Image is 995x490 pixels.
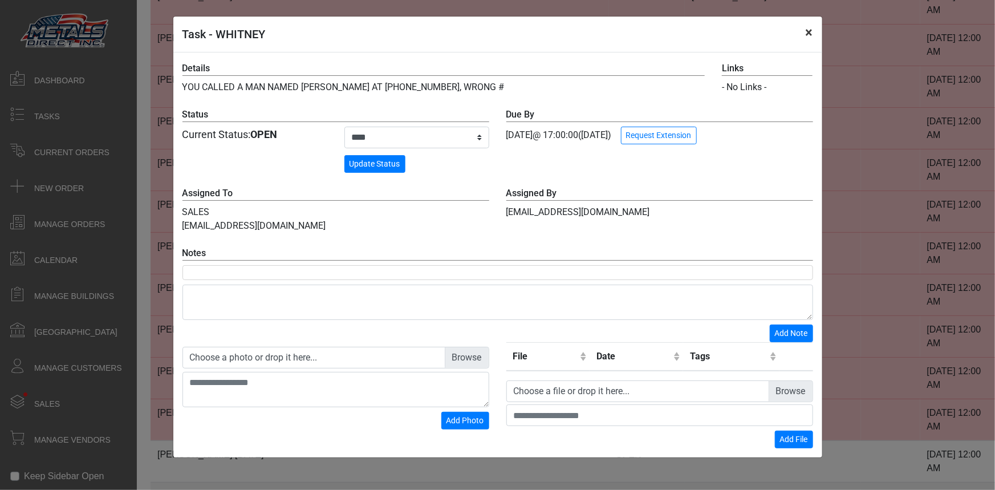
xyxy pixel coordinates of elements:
label: Assigned By [506,187,813,201]
span: Update Status [350,159,400,168]
button: Add File [775,431,813,448]
label: Status [182,108,489,122]
div: YOU CALLED A MAN NAMED [PERSON_NAME] AT [PHONE_NUMBER], WRONG # [174,62,714,94]
div: SALES [EMAIL_ADDRESS][DOMAIN_NAME] [174,187,498,233]
div: File [513,350,578,363]
button: Add Photo [441,412,489,430]
span: Add Note [775,329,808,338]
label: Assigned To [182,187,489,201]
div: - No Links - [722,80,813,94]
div: Date [596,350,671,363]
span: Add Photo [446,416,484,425]
button: Close [797,17,822,48]
button: Update Status [344,155,405,173]
label: Details [182,62,705,76]
h5: Task - WHITNEY [182,26,266,43]
span: Add File [780,435,808,444]
button: Request Extension [621,127,697,144]
div: [DATE] ([DATE]) [506,108,813,144]
span: @ 17:00:00 [533,129,579,140]
div: Tags [690,350,766,363]
button: Add Note [770,325,813,342]
div: [EMAIL_ADDRESS][DOMAIN_NAME] [498,187,822,233]
div: Current Status: [182,127,327,142]
label: Notes [182,246,813,261]
strong: OPEN [251,128,278,140]
th: Remove [779,343,813,371]
label: Links [722,62,813,76]
span: Request Extension [626,131,692,140]
label: Due By [506,108,813,122]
